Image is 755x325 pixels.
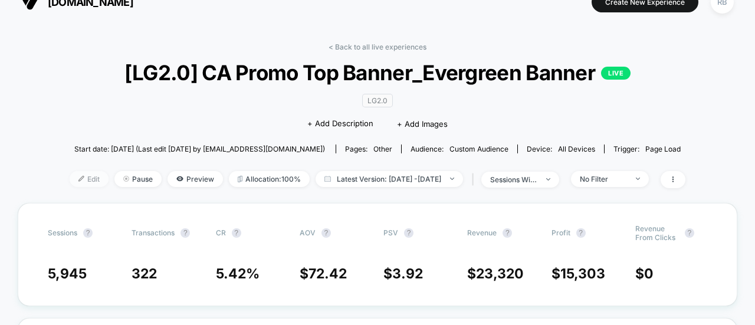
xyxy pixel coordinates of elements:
img: end [123,176,129,182]
div: Audience: [411,145,508,153]
span: + Add Description [307,118,373,130]
span: Edit [70,171,109,187]
img: end [450,178,454,180]
div: No Filter [580,175,627,183]
span: $ [467,265,524,282]
span: 5,945 [48,265,87,282]
p: LIVE [601,67,631,80]
span: Start date: [DATE] (Last edit [DATE] by [EMAIL_ADDRESS][DOMAIN_NAME]) [74,145,325,153]
button: ? [180,228,190,238]
span: all devices [558,145,595,153]
span: 23,320 [476,265,524,282]
span: 3.92 [392,265,423,282]
img: end [546,178,550,180]
button: ? [232,228,241,238]
span: Transactions [132,228,175,237]
div: sessions with impression [490,175,537,184]
span: 322 [132,265,157,282]
button: ? [83,228,93,238]
span: 72.42 [308,265,347,282]
span: Profit [552,228,570,237]
span: $ [552,265,605,282]
span: PSV [383,228,398,237]
button: ? [685,228,694,238]
span: LG2.0 [362,94,393,107]
span: Allocation: 100% [229,171,310,187]
button: ? [404,228,413,238]
img: edit [78,176,84,182]
img: rebalance [238,176,242,182]
span: $ [300,265,347,282]
span: Page Load [645,145,681,153]
span: [LG2.0] CA Promo Top Banner_Evergreen Banner [100,60,655,85]
span: Device: [517,145,604,153]
span: Latest Version: [DATE] - [DATE] [316,171,463,187]
div: Trigger: [613,145,681,153]
span: Custom Audience [449,145,508,153]
button: ? [321,228,331,238]
button: ? [503,228,512,238]
button: ? [576,228,586,238]
span: Sessions [48,228,77,237]
span: AOV [300,228,316,237]
span: 15,303 [560,265,605,282]
img: end [636,178,640,180]
img: calendar [324,176,331,182]
span: Revenue [467,228,497,237]
span: + Add Images [397,119,448,129]
span: | [469,171,481,188]
span: Pause [114,171,162,187]
a: < Back to all live experiences [329,42,426,51]
span: other [373,145,392,153]
span: Revenue From Clicks [635,224,679,242]
span: 0 [644,265,654,282]
div: Pages: [345,145,392,153]
span: $ [635,265,654,282]
span: CR [216,228,226,237]
span: 5.42 % [216,265,260,282]
span: Preview [168,171,223,187]
span: $ [383,265,423,282]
